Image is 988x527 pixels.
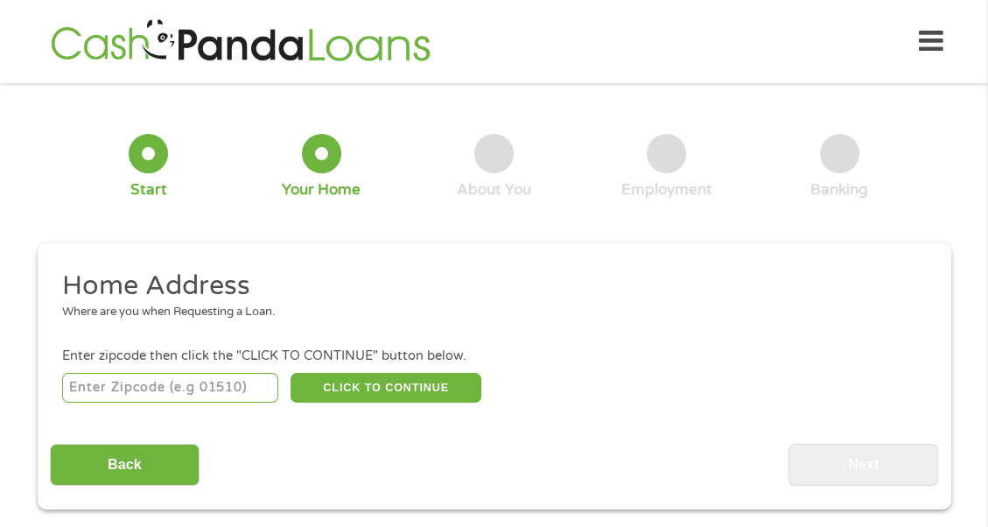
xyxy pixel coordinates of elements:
[46,17,436,67] img: GetLoanNow Logo
[282,180,361,200] div: Your Home
[621,180,712,200] div: Employment
[50,444,200,487] input: Back
[457,180,531,200] div: About You
[62,373,278,403] input: Enter Zipcode (e.g 01510)
[291,373,481,403] button: CLICK TO CONTINUE
[62,347,925,366] div: Enter zipcode then click the "CLICK TO CONTINUE" button below.
[62,304,913,321] div: Where are you when Requesting a Loan.
[62,269,913,304] h2: Home Address
[788,444,938,487] input: Next
[130,180,167,200] div: Start
[810,180,868,200] div: Banking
